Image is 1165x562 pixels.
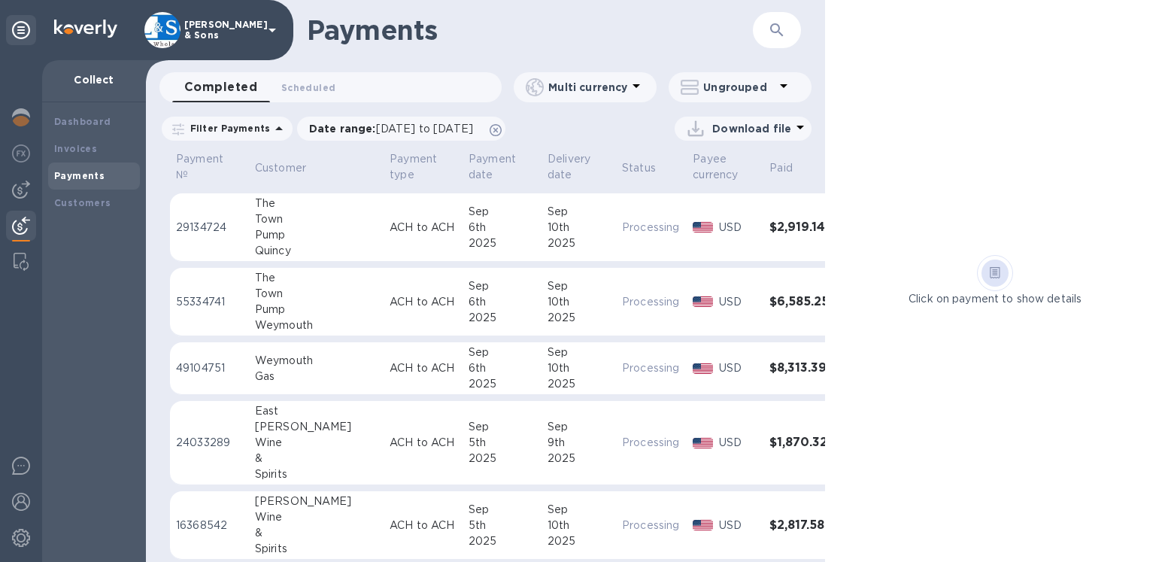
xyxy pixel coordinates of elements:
div: 2025 [469,235,535,251]
div: 6th [469,294,535,310]
b: Dashboard [54,116,111,127]
span: Payment № [176,151,243,183]
p: Delivery date [548,151,590,183]
div: [PERSON_NAME] [255,494,378,509]
p: Processing [622,435,681,451]
div: Sep [548,345,610,360]
div: Unpin categories [6,15,36,45]
h3: $8,313.39 [769,361,832,375]
div: East [255,403,378,419]
div: 10th [548,294,610,310]
div: Quincy [255,243,378,259]
div: 10th [548,220,610,235]
span: Completed [184,77,257,98]
p: Processing [622,360,681,376]
div: 10th [548,360,610,376]
div: Spirits [255,466,378,482]
img: USD [693,520,713,530]
div: 2025 [548,310,610,326]
p: ACH to ACH [390,360,457,376]
div: Weymouth [255,353,378,369]
b: Payments [54,170,105,181]
p: Paid [769,160,793,176]
h3: $1,870.32 [769,436,832,450]
img: USD [693,296,713,307]
div: Sep [548,419,610,435]
p: ACH to ACH [390,435,457,451]
div: 2025 [469,376,535,392]
span: Scheduled [281,80,335,96]
p: 55334741 [176,294,243,310]
div: Sep [548,502,610,518]
span: Payment type [390,151,457,183]
p: ACH to ACH [390,518,457,533]
div: The [255,196,378,211]
p: USD [719,294,757,310]
p: Collect [54,72,134,87]
div: Sep [469,278,535,294]
div: Pump [255,227,378,243]
p: Processing [622,294,681,310]
p: Payee currency [693,151,738,183]
p: Customer [255,160,306,176]
p: Payment date [469,151,516,183]
b: Invoices [54,143,97,154]
div: Wine [255,509,378,525]
div: Weymouth [255,317,378,333]
div: Spirits [255,541,378,557]
span: [DATE] to [DATE] [376,123,473,135]
p: Filter Payments [184,122,270,135]
div: 2025 [548,235,610,251]
p: USD [719,435,757,451]
div: 5th [469,518,535,533]
p: Processing [622,518,681,533]
div: Sep [469,419,535,435]
p: Multi currency [548,80,627,95]
p: [PERSON_NAME] & Sons [184,20,259,41]
span: Customer [255,160,326,176]
b: Customers [54,197,111,208]
p: Processing [622,220,681,235]
div: Sep [469,502,535,518]
h3: $2,919.14 [769,220,832,235]
div: 5th [469,435,535,451]
p: Payment type [390,151,437,183]
div: 2025 [469,310,535,326]
div: 10th [548,518,610,533]
p: 16368542 [176,518,243,533]
span: Payment date [469,151,535,183]
span: Paid [769,160,812,176]
p: Download file [712,121,791,136]
h3: $6,585.25 [769,295,832,309]
div: Sep [548,278,610,294]
div: Town [255,286,378,302]
img: USD [693,222,713,232]
p: USD [719,360,757,376]
p: Click on payment to show details [909,291,1082,307]
span: Payee currency [693,151,757,183]
div: The [255,270,378,286]
img: Foreign exchange [12,144,30,163]
img: USD [693,363,713,374]
p: USD [719,220,757,235]
p: 29134724 [176,220,243,235]
div: Sep [469,204,535,220]
p: Status [622,160,656,176]
div: 2025 [548,376,610,392]
div: & [255,451,378,466]
div: Gas [255,369,378,384]
div: 6th [469,220,535,235]
div: Town [255,211,378,227]
div: Wine [255,435,378,451]
div: 9th [548,435,610,451]
div: 2025 [548,533,610,549]
p: Ungrouped [703,80,775,95]
p: ACH to ACH [390,220,457,235]
p: USD [719,518,757,533]
div: 2025 [469,533,535,549]
div: 2025 [469,451,535,466]
div: Sep [548,204,610,220]
p: Payment № [176,151,223,183]
h3: $2,817.58 [769,518,832,533]
div: [PERSON_NAME] [255,419,378,435]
